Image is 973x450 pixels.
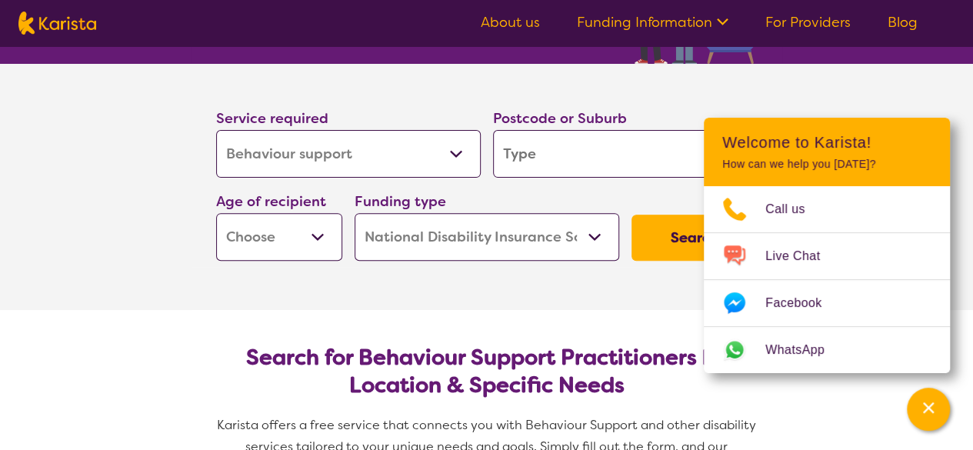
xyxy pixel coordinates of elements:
label: Age of recipient [216,192,326,211]
label: Service required [216,109,328,128]
button: Search [631,215,758,261]
label: Funding type [355,192,446,211]
span: Facebook [765,292,840,315]
button: Channel Menu [907,388,950,431]
span: WhatsApp [765,338,843,362]
span: Call us [765,198,824,221]
div: Channel Menu [704,118,950,373]
img: Karista logo [18,12,96,35]
span: Live Chat [765,245,838,268]
label: Postcode or Suburb [493,109,627,128]
input: Type [493,130,758,178]
h2: Search for Behaviour Support Practitioners by Location & Specific Needs [228,344,745,399]
a: Blog [888,13,918,32]
p: How can we help you [DATE]? [722,158,931,171]
h2: Welcome to Karista! [722,133,931,152]
a: About us [481,13,540,32]
ul: Choose channel [704,186,950,373]
a: For Providers [765,13,851,32]
a: Funding Information [577,13,728,32]
a: Web link opens in a new tab. [704,327,950,373]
